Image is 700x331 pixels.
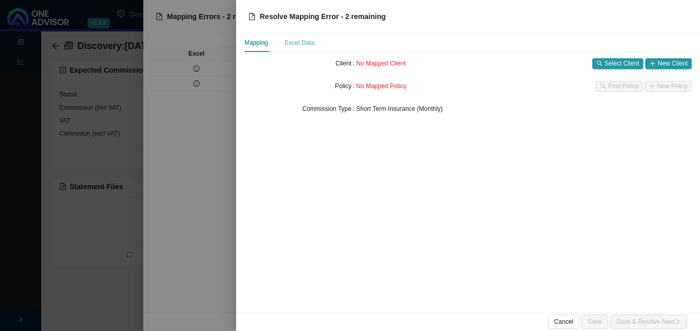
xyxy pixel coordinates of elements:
label: Commission Type [303,102,357,116]
span: No Mapped Client [356,60,406,67]
span: Select Client [605,58,639,69]
button: Save & Resolve Nextright [610,315,687,329]
span: file-exclamation [248,13,256,20]
span: Short Term Insurance (Monthly) [356,105,443,112]
button: Find Policy [596,81,643,92]
span: plus [649,60,656,67]
label: Policy [335,79,356,93]
div: Mapping [244,38,268,48]
button: Select Client [592,58,643,69]
label: Client [336,56,356,71]
span: search [596,60,603,67]
span: Cancel [554,317,573,327]
span: No Mapped Policy [356,82,406,90]
span: New Client [658,58,688,69]
span: Resolve Mapping Error - 2 remaining [260,12,386,21]
button: New Client [645,58,692,69]
button: New Policy [645,81,692,92]
div: Excel Data [285,38,314,48]
button: Save [581,315,608,329]
button: Cancel [548,315,579,329]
